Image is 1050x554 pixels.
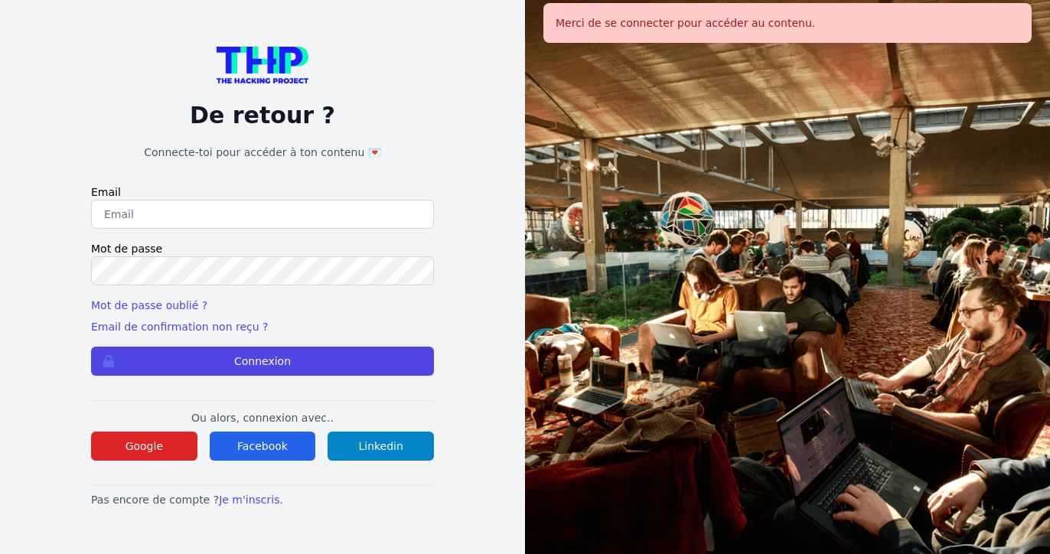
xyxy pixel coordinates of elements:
div: Merci de se connecter pour accéder au contenu. [543,3,1032,43]
label: Mot de passe [91,241,434,256]
a: Email de confirmation non reçu ? [91,321,268,333]
a: Je m'inscris. [219,494,283,506]
p: De retour ? [91,102,434,129]
button: Linkedin [328,432,434,461]
button: Facebook [210,432,316,461]
input: Email [91,200,434,229]
img: logo [217,47,308,83]
h1: Connecte-toi pour accéder à ton contenu 💌 [91,145,434,160]
button: Connexion [91,347,434,376]
a: Mot de passe oublié ? [91,299,207,311]
label: Email [91,184,434,200]
button: Google [91,432,197,461]
p: Ou alors, connexion avec.. [91,410,434,425]
p: Pas encore de compte ? [91,492,434,507]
